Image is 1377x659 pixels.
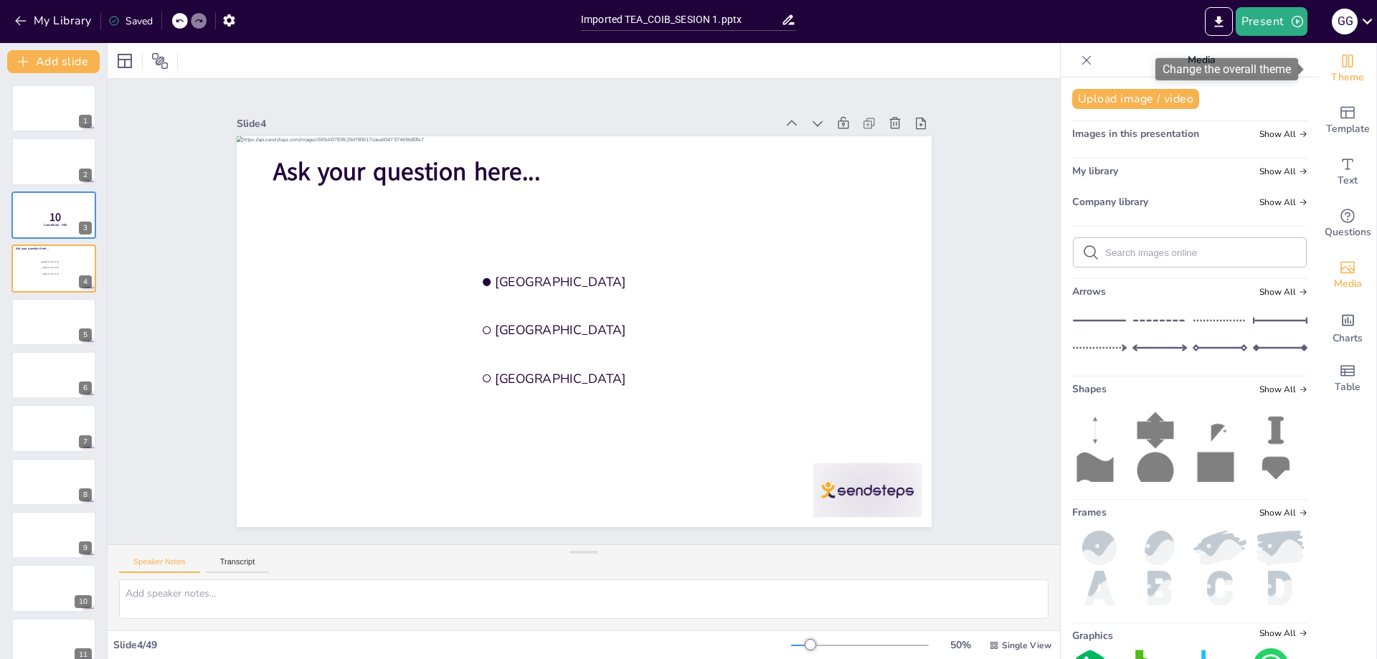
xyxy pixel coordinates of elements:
span: Template [1326,121,1370,137]
img: c.png [1193,571,1247,605]
span: Graphics [1072,629,1113,643]
span: Company library [1072,195,1148,209]
div: Get real-time input from your audience [1319,198,1376,250]
span: Single View [1002,640,1051,651]
div: 1 [79,115,92,128]
span: [GEOGRAPHIC_DATA] [43,261,82,263]
div: 8 [11,458,96,506]
div: 9 [79,541,92,554]
span: Media [1334,276,1362,292]
div: Change the overall theme [1155,58,1298,80]
img: b.png [1132,571,1187,605]
img: ball.png [1072,531,1127,565]
div: Add a table [1319,353,1376,404]
div: 5 [79,328,92,341]
span: [GEOGRAPHIC_DATA] [491,285,792,431]
p: Media [1098,43,1305,77]
span: Ask your question here... [350,42,608,181]
div: 2 [79,169,92,181]
span: Theme [1331,70,1364,85]
input: Search images online [1105,247,1297,258]
button: g g [1332,7,1358,36]
button: Transcript [206,557,270,573]
button: Speaker Notes [119,557,200,573]
div: Add text boxes [1319,146,1376,198]
div: 6 [11,351,96,399]
span: [GEOGRAPHIC_DATA] [43,267,82,270]
span: Show all [1259,508,1307,518]
div: 4 [11,245,96,292]
img: oval.png [1132,531,1187,565]
span: Arrows [1072,285,1106,298]
span: Text [1338,173,1358,189]
img: d.png [1253,571,1307,605]
div: 8 [79,488,92,501]
div: 10 [11,564,96,612]
div: Slide 4 / 49 [113,638,791,652]
span: Countdown - title [44,222,67,227]
div: 7 [79,435,92,448]
div: 1 [11,85,96,132]
div: 10 [75,595,92,608]
div: Add images, graphics, shapes or video [1319,250,1376,301]
div: 2 [11,138,96,185]
div: 3 [11,191,96,239]
div: 6 [79,381,92,394]
div: 5 [11,298,96,346]
span: Show all [1259,166,1307,176]
span: Shapes [1072,382,1107,396]
div: Layout [113,49,136,72]
span: Table [1335,379,1361,395]
button: Present [1236,7,1307,36]
span: [GEOGRAPHIC_DATA] [43,273,82,275]
span: My library [1072,164,1118,178]
button: Add slide [7,50,100,73]
button: Export to PowerPoint [1205,7,1233,36]
span: Position [151,52,169,70]
img: a.png [1072,571,1127,605]
span: 10 [49,209,61,225]
span: [GEOGRAPHIC_DATA] [472,328,773,475]
div: 7 [11,404,96,452]
button: Upload image / video [1072,89,1199,109]
span: Questions [1325,224,1371,240]
button: My Library [11,9,98,32]
span: Show all [1259,384,1307,394]
div: 9 [11,511,96,559]
div: 50 % [943,638,978,652]
div: g g [1332,9,1358,34]
img: paint2.png [1193,531,1247,565]
div: Change the overall theme [1319,43,1376,95]
span: Images in this presentation [1072,127,1199,141]
span: [GEOGRAPHIC_DATA] [511,240,813,387]
span: Show all [1259,129,1307,139]
span: Frames [1072,506,1107,519]
span: Show all [1259,628,1307,638]
span: Show all [1259,197,1307,207]
div: Saved [108,14,153,28]
span: Show all [1259,287,1307,297]
span: Ask your question here... [16,247,48,251]
div: Add ready made slides [1319,95,1376,146]
div: 4 [79,275,92,288]
div: Add charts and graphs [1319,301,1376,353]
img: paint.png [1253,531,1307,565]
div: 3 [79,222,92,234]
input: Insert title [581,9,781,30]
span: Charts [1333,331,1363,346]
